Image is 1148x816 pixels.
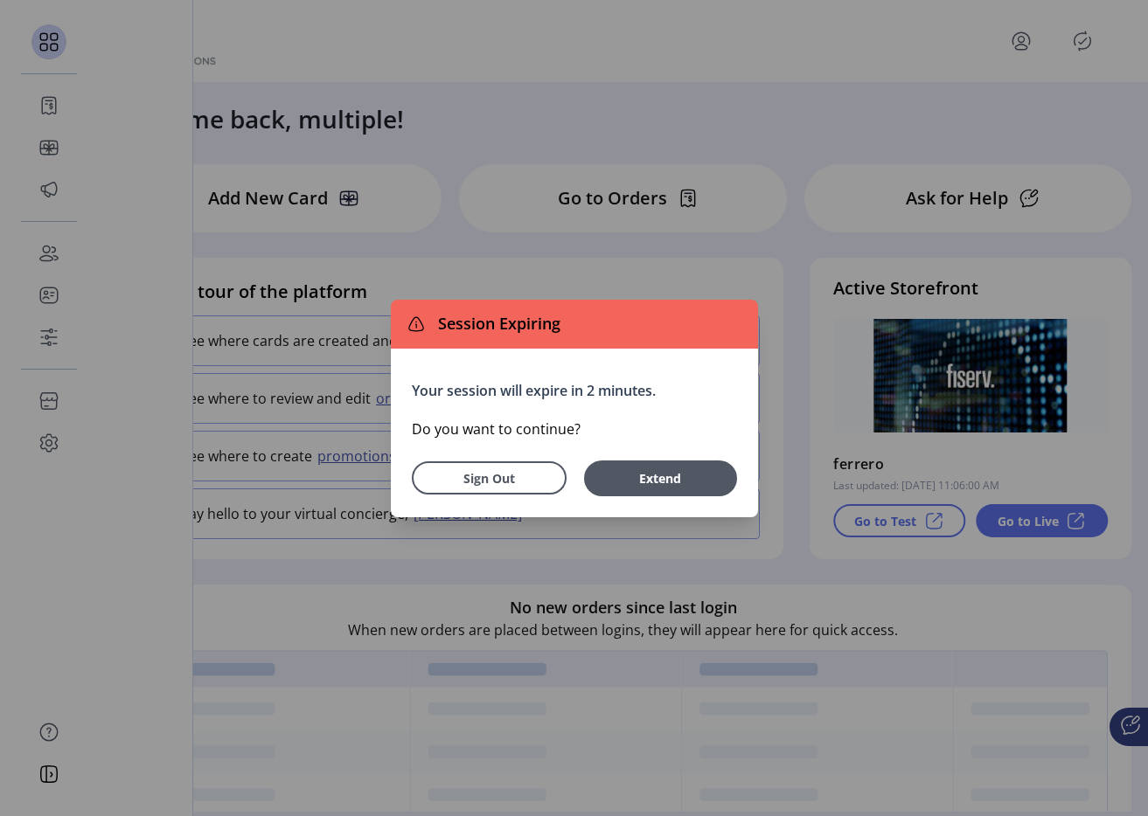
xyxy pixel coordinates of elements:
[435,469,544,488] span: Sign Out
[431,312,560,335] span: Session Expiring
[593,469,728,488] span: Extend
[412,461,567,494] button: Sign Out
[412,418,737,439] p: Do you want to continue?
[412,380,737,401] p: Your session will expire in 2 minutes.
[584,460,737,496] button: Extend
